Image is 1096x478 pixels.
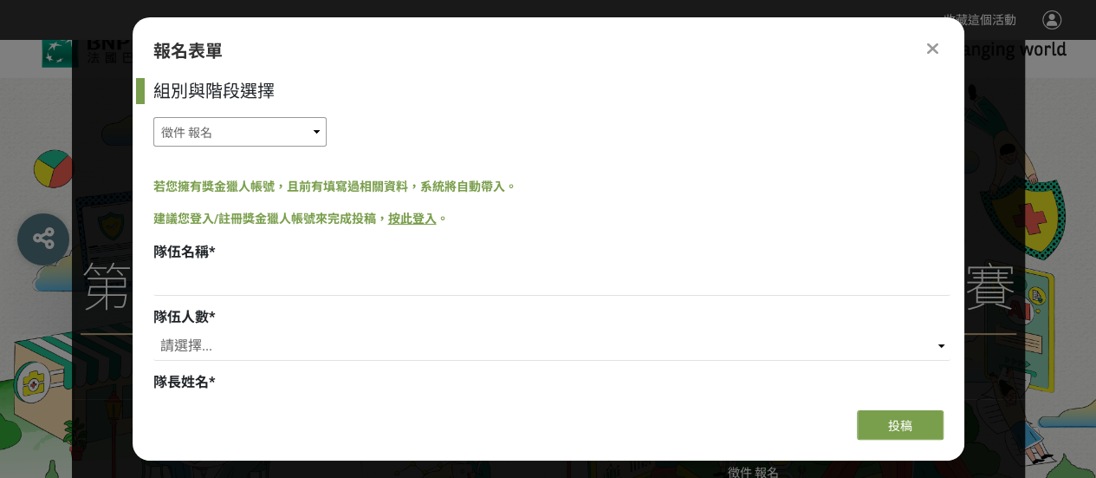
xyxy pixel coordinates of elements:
[153,244,209,260] span: 隊伍名稱
[437,212,449,226] span: 。
[388,212,437,226] a: 按此登入
[888,419,912,433] span: 投稿
[153,212,388,226] span: 建議您登入/註冊獎金獵人帳號來完成投稿，
[81,250,1016,335] span: 第三屆法國巴黎人壽校園黑客松商業競賽
[153,180,517,193] span: 若您擁有獎金獵人帳號，且前有填寫過相關資料，系統將自動帶入。
[153,41,223,62] span: 報名表單
[153,374,209,390] span: 隊長姓名
[857,410,944,440] button: 投稿
[728,448,776,462] span: 投稿時間
[153,309,209,325] span: 隊伍人數
[153,78,950,104] div: 組別與階段選擇
[944,13,1016,27] span: 收藏這個活動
